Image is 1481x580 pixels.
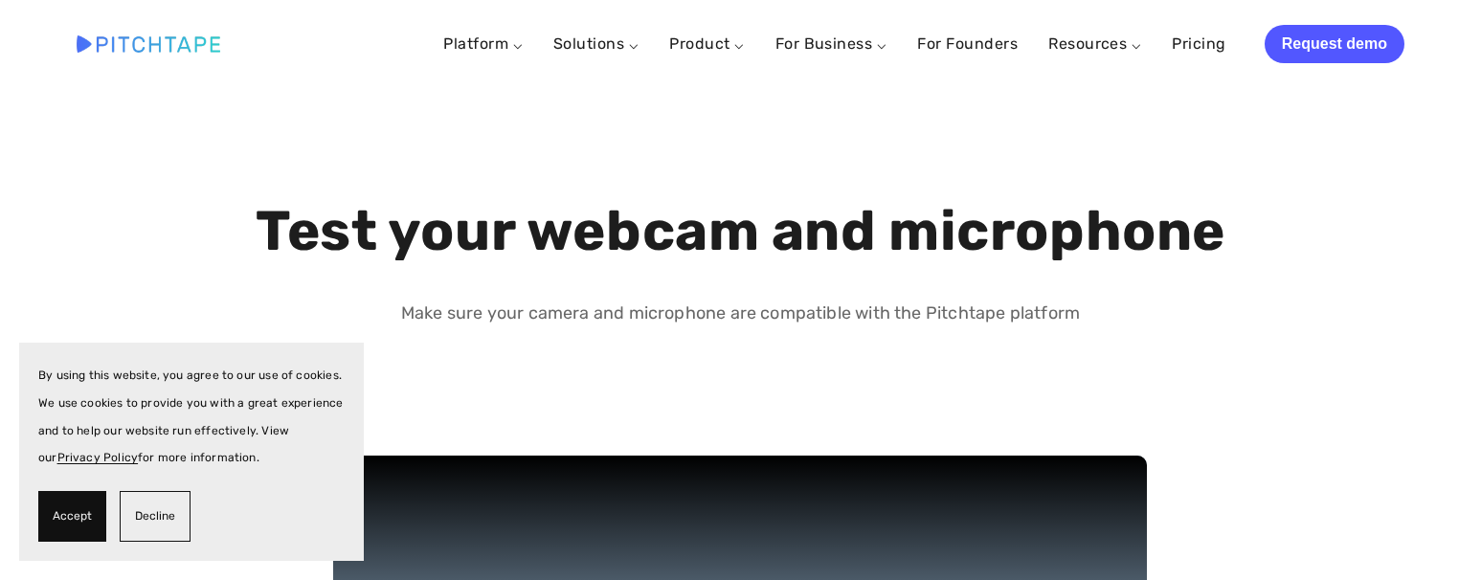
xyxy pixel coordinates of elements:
[19,343,364,561] section: Cookie banner
[135,502,175,530] span: Decline
[77,35,220,52] img: Pitchtape | Video Submission Management Software
[1172,27,1225,61] a: Pricing
[553,34,639,53] a: Solutions ⌵
[1265,25,1404,63] a: Request demo
[190,201,1290,262] h1: Test your webcam and microphone
[190,300,1290,327] p: Make sure your camera and microphone are compatible with the Pitchtape platform
[38,491,106,542] button: Accept
[57,451,139,464] a: Privacy Policy
[38,362,345,472] p: By using this website, you agree to our use of cookies. We use cookies to provide you with a grea...
[120,491,191,542] button: Decline
[669,34,744,53] a: Product ⌵
[1048,34,1141,53] a: Resources ⌵
[775,34,887,53] a: For Business ⌵
[53,502,92,530] span: Accept
[443,34,523,53] a: Platform ⌵
[917,27,1018,61] a: For Founders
